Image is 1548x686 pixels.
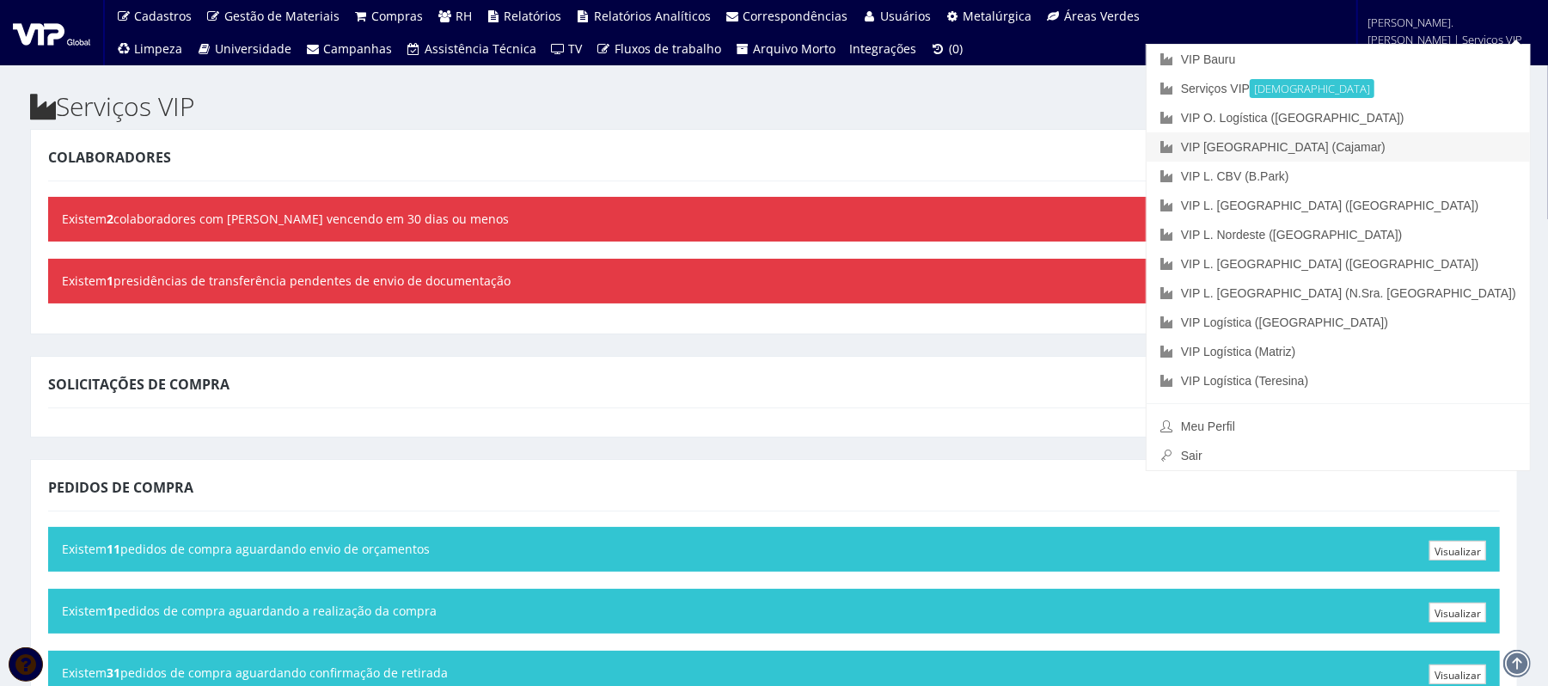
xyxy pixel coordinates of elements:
[1429,603,1486,622] a: Visualizar
[1147,103,1530,132] a: VIP O. Logística ([GEOGRAPHIC_DATA])
[1181,82,1250,95] font: Serviços VIP
[1181,140,1386,154] font: VIP [GEOGRAPHIC_DATA] (Cajamar)
[107,541,120,557] font: 11
[1147,279,1530,308] a: VIP L. [GEOGRAPHIC_DATA] (N.Sra. [GEOGRAPHIC_DATA])
[425,40,536,57] font: Assistência Técnica
[543,33,590,65] a: TV
[1181,315,1388,329] font: VIP Logística ([GEOGRAPHIC_DATA])
[1181,420,1235,433] font: Meu Perfil
[1429,665,1486,684] a: Visualizar
[1181,52,1236,66] font: VIP Bauru
[62,273,107,289] font: Existem
[1147,220,1530,249] a: VIP L. Nordeste ([GEOGRAPHIC_DATA])
[1435,544,1481,559] font: Visualizar
[505,8,562,24] font: Relatórios
[964,8,1032,24] font: Metalúrgica
[1181,345,1296,358] font: VIP Logística (Matriz)
[62,603,107,619] font: Existem
[372,8,424,24] font: Compras
[62,211,107,227] font: Existem
[48,148,171,167] font: Colaboradores
[190,33,299,65] a: Universidade
[615,40,721,57] font: Fluxos de trabalho
[1181,257,1478,271] font: VIP L. [GEOGRAPHIC_DATA] ([GEOGRAPHIC_DATA])
[569,40,583,57] font: TV
[1181,286,1516,300] font: VIP L. [GEOGRAPHIC_DATA] (N.Sra. [GEOGRAPHIC_DATA])
[1147,162,1530,191] a: VIP L. CBV (B.Park)
[324,40,393,57] font: Campanhas
[1181,449,1202,462] font: Sair
[107,603,113,619] font: 1
[880,8,931,24] font: Usuários
[1147,337,1530,366] a: VIP Logística (Matriz)
[113,211,509,227] font: colaboradores com [PERSON_NAME] vencendo em 30 dias ou menos
[224,8,340,24] font: Gestão de Materiais
[949,40,963,57] font: (0)
[1147,249,1530,279] a: VIP L. [GEOGRAPHIC_DATA] ([GEOGRAPHIC_DATA])
[743,8,848,24] font: Correspondências
[48,375,229,394] font: Solicitações de Compra
[62,541,107,557] font: Existem
[48,478,193,497] font: Pedidos de Compra
[135,8,193,24] font: Cadastros
[215,40,291,57] font: Universidade
[1435,606,1481,621] font: Visualizar
[1147,441,1530,470] a: Sair
[843,33,924,65] a: Integrações
[1435,668,1481,683] font: Visualizar
[1181,111,1404,125] font: VIP O. Logística ([GEOGRAPHIC_DATA])
[1064,8,1140,24] font: Áreas Verdes
[107,211,113,227] font: 2
[400,33,544,65] a: Assistência Técnica
[135,40,183,57] font: Limpeza
[13,20,90,46] img: logotipo
[107,273,113,289] font: 1
[456,8,472,24] font: RH
[1147,74,1530,103] a: Serviços VIP[DEMOGRAPHIC_DATA]
[109,33,190,65] a: Limpeza
[120,541,430,557] font: pedidos de compra aguardando envio de orçamentos
[1147,191,1530,220] a: VIP L. [GEOGRAPHIC_DATA] ([GEOGRAPHIC_DATA])
[62,665,107,681] font: Existem
[56,89,195,124] font: Serviços VIP
[298,33,400,65] a: Campanhas
[1147,412,1530,441] a: Meu Perfil
[1181,199,1478,212] font: VIP L. [GEOGRAPHIC_DATA] ([GEOGRAPHIC_DATA])
[1181,169,1289,183] font: VIP L. CBV (B.Park)
[1181,228,1403,242] font: VIP L. Nordeste ([GEOGRAPHIC_DATA])
[113,273,511,289] font: presidências de transferência pendentes de envio de documentação
[1147,366,1530,395] a: VIP Logística (Teresina)
[1147,45,1530,74] a: VIP Bauru
[728,33,843,65] a: Arquivo Morto
[754,40,836,57] font: Arquivo Morto
[590,33,729,65] a: Fluxos de trabalho
[594,8,711,24] font: Relatórios Analíticos
[1254,81,1370,96] font: [DEMOGRAPHIC_DATA]
[850,40,917,57] font: Integrações
[120,665,448,681] font: pedidos de compra aguardando confirmação de retirada
[1181,374,1308,388] font: VIP Logística (Teresina)
[1147,132,1530,162] a: VIP [GEOGRAPHIC_DATA] (Cajamar)
[107,665,120,681] font: 31
[113,603,437,619] font: pedidos de compra aguardando a realização da compra
[1429,541,1486,560] a: Visualizar
[1368,15,1523,47] font: [PERSON_NAME].[PERSON_NAME] | Serviços VIP
[924,33,970,65] a: (0)
[1147,308,1530,337] a: VIP Logística ([GEOGRAPHIC_DATA])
